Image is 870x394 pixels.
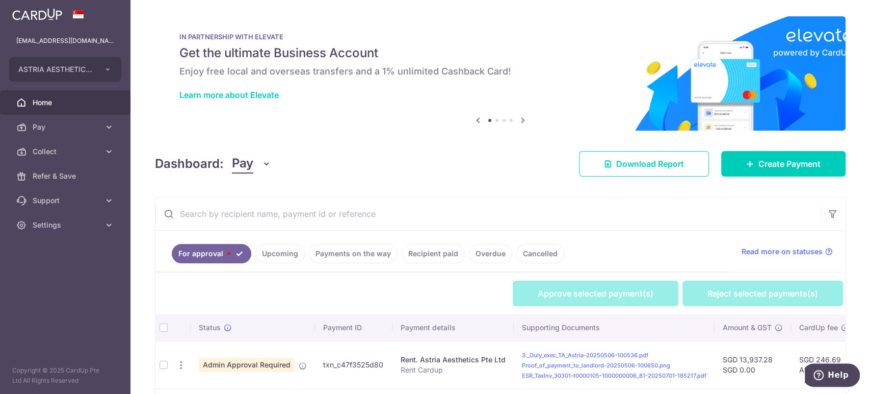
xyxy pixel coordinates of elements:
h4: Dashboard: [155,155,224,173]
th: Payment details [392,314,514,341]
span: Settings [33,220,100,230]
td: txn_c47f3525d80 [315,341,392,388]
span: Download Report [616,158,684,170]
span: Refer & Save [33,171,100,181]
p: [EMAIL_ADDRESS][DOMAIN_NAME] [16,36,114,46]
span: Collect [33,146,100,157]
span: Create Payment [758,158,821,170]
a: Create Payment [721,151,846,177]
td: SGD 13,937.28 SGD 0.00 [715,341,791,388]
h5: Get the ultimate Business Account [179,45,821,61]
a: Read more on statuses [742,247,833,257]
a: For approval [172,244,251,263]
a: 3._Duly_exec_TA_Astria-20250506-100536.pdf [522,352,648,359]
span: Pay [232,154,253,174]
span: Support [33,195,100,206]
button: Pay [232,154,271,174]
span: Admin Approval Required [199,358,295,372]
a: Upcoming [255,244,305,263]
a: Learn more about Elevate [179,90,279,100]
p: Rent Cardup [401,365,506,375]
span: Home [33,97,100,108]
th: Supporting Documents [514,314,715,341]
div: Rent. Astria Aesthetics Pte Ltd [401,355,506,365]
a: Cancelled [516,244,564,263]
span: Read more on statuses [742,247,823,257]
a: Payments on the way [309,244,398,263]
a: Proof_of_payment_to_landlord-20250506-100650.png [522,362,670,369]
span: ASTRIA AESTHETICS PTE. LTD. [18,64,94,75]
img: Renovation banner [155,16,846,131]
span: Amount & GST [723,323,772,333]
span: CardUp fee [799,323,838,333]
a: Download Report [579,151,709,177]
img: CardUp [12,8,62,20]
button: ASTRIA AESTHETICS PTE. LTD. [9,57,121,82]
iframe: Opens a widget where you can find more information [805,363,860,389]
p: IN PARTNERSHIP WITH ELEVATE [179,33,821,41]
a: Recipient paid [402,244,465,263]
td: SGD 246.69 AMA177 [791,341,857,388]
a: ESR_TaxInv_30301-t0000105-1000000006_81-20250701-185217.pdf [522,372,706,379]
th: Payment ID [315,314,392,341]
span: Status [199,323,221,333]
input: Search by recipient name, payment id or reference [155,198,821,230]
h6: Enjoy free local and overseas transfers and a 1% unlimited Cashback Card! [179,65,821,78]
span: Pay [33,122,100,132]
a: Overdue [469,244,512,263]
